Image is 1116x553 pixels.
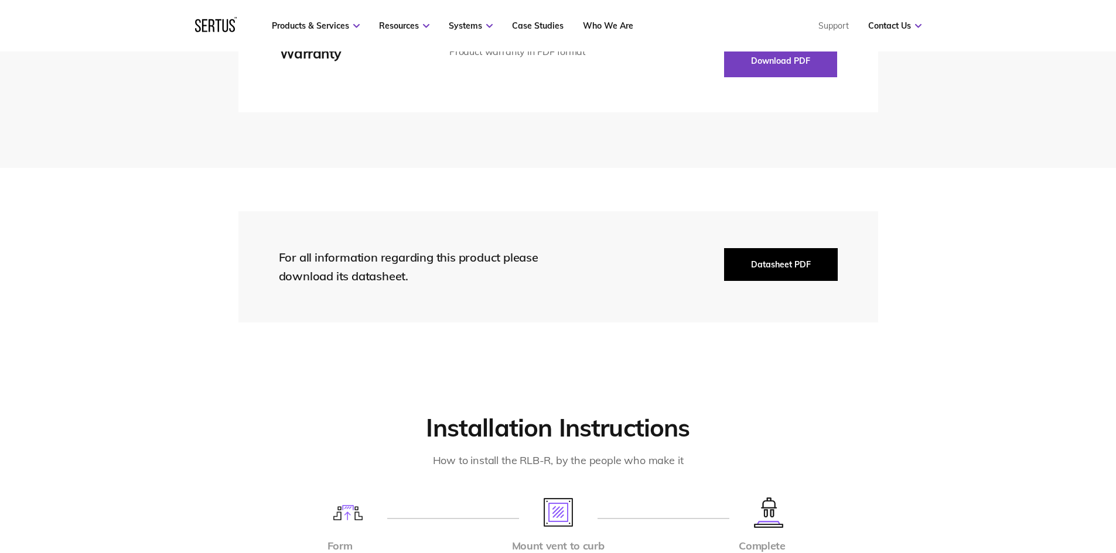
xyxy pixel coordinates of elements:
a: Case Studies [512,20,564,31]
a: Support [818,20,849,31]
a: Resources [379,20,429,31]
div: For all information regarding this product please download its datasheet. [279,248,560,286]
div: Product warranty in PDF format [449,44,643,60]
iframe: Chat Widget [905,417,1116,553]
button: Download PDF [724,44,837,77]
div: How to install the RLB-R, by the people who make it [365,452,752,469]
h2: Installation Instructions [238,413,878,444]
div: Warranty [279,44,414,62]
a: Products & Services [272,20,360,31]
div: Mount vent to curb [512,540,605,553]
button: Datasheet PDF [724,248,838,281]
a: Contact Us [868,20,922,31]
a: Who We Are [583,20,633,31]
a: Systems [449,20,493,31]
